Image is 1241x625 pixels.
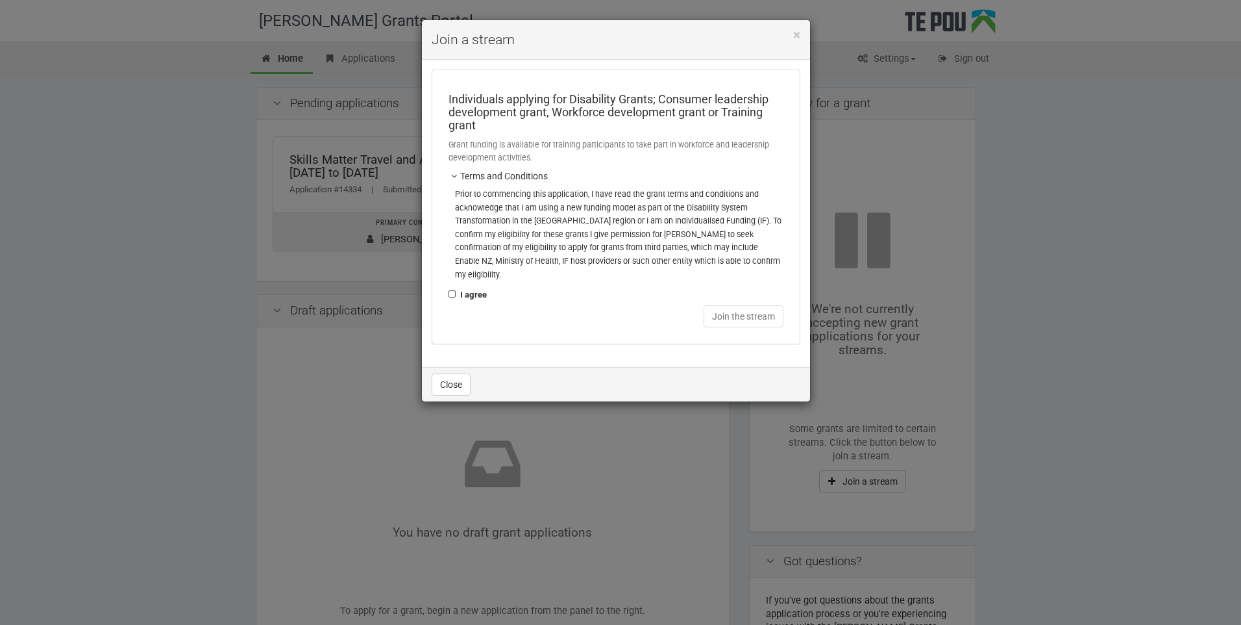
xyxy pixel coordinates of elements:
[455,188,783,281] p: Prior to commencing this application, I have read the grant terms and conditions and acknowledge ...
[432,374,471,396] button: Close
[448,172,783,181] h5: Terms and Conditions
[448,288,487,302] label: I agree
[432,30,800,49] h4: Join a stream
[793,27,800,43] span: ×
[793,29,800,42] button: Close
[448,138,783,165] p: Grant funding is available for training participants to take part in workforce and leadership dev...
[448,93,783,131] h4: Individuals applying for Disability Grants; Consumer leadership development grant, Workforce deve...
[704,305,783,327] button: Join the stream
